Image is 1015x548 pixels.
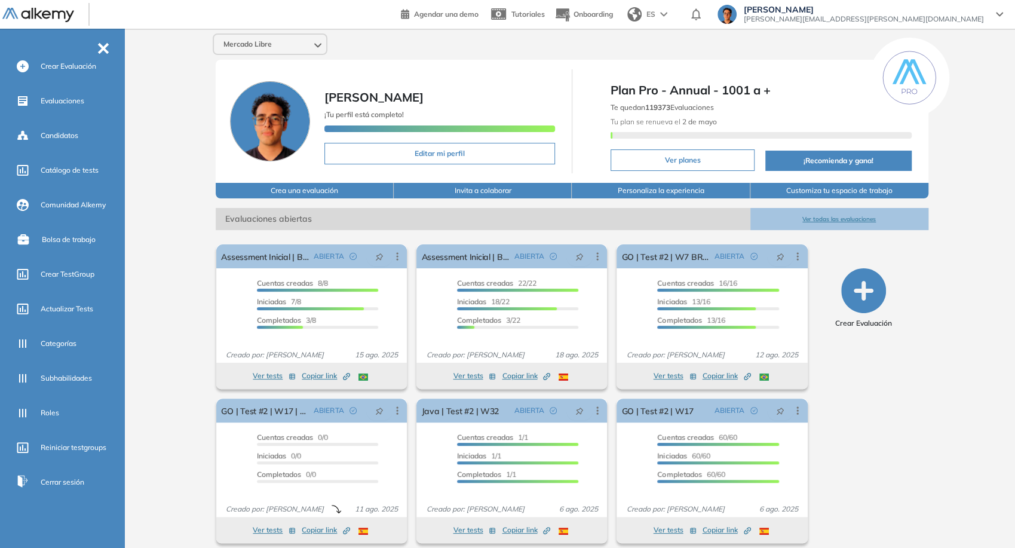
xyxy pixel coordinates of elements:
span: ABIERTA [314,251,344,262]
button: Ver tests [453,369,496,383]
span: Cuentas creadas [257,278,313,287]
span: Iniciadas [457,297,486,306]
span: 60/60 [657,451,710,460]
span: Comunidad Alkemy [41,200,106,210]
img: BRA [759,374,769,381]
button: Ver planes [611,149,755,171]
span: Completados [657,316,701,324]
a: GO | Test #2 | W17 [621,399,693,423]
span: 16/16 [657,278,737,287]
b: 2 de mayo [680,117,717,126]
span: 18 ago. 2025 [550,350,602,360]
img: Foto de perfil [230,81,310,161]
span: Cuentas creadas [457,433,513,442]
span: 13/16 [657,297,710,306]
span: Completados [657,470,701,479]
span: Catálogo de tests [41,165,99,176]
span: check-circle [550,253,557,260]
span: 6 ago. 2025 [755,504,803,515]
span: Copiar link [302,525,350,535]
span: Tu plan se renueva el [611,117,717,126]
span: Copiar link [302,371,350,381]
span: Iniciadas [657,297,686,306]
img: BRA [358,374,368,381]
span: Te quedan Evaluaciones [611,103,714,112]
span: Completados [457,316,501,324]
span: Reiniciar testgroups [41,442,106,453]
a: Agendar una demo [401,6,479,20]
span: 18/22 [457,297,510,306]
span: Mercado Libre [223,39,272,49]
img: ESP [358,528,368,535]
span: Agendar una demo [414,10,479,19]
button: pushpin [767,401,793,420]
button: Copiar link [502,523,550,537]
img: ESP [559,528,568,535]
span: Evaluaciones [41,96,84,106]
span: 3/22 [457,316,520,324]
button: pushpin [366,401,392,420]
button: pushpin [566,247,593,266]
span: Creado por: [PERSON_NAME] [221,504,329,515]
button: ¡Recomienda y gana! [765,151,912,171]
span: Completados [257,316,301,324]
a: Assessment Inicial | Be Data Driven CX W1 [PORT] [221,244,309,268]
span: check-circle [750,407,758,414]
button: Customiza tu espacio de trabajo [750,183,928,198]
span: pushpin [776,252,784,261]
span: Iniciadas [457,451,486,460]
span: Actualizar Tests [41,304,93,314]
button: Ver tests [453,523,496,537]
button: Onboarding [554,2,613,27]
span: Iniciadas [257,297,286,306]
span: 0/0 [257,470,316,479]
span: check-circle [550,407,557,414]
a: GO | Test #2 | W7 BR V2 [621,244,709,268]
a: Assessment Inicial | Be Data Driven CX W1 [HISP] [421,244,509,268]
span: [PERSON_NAME] [324,90,424,105]
span: Onboarding [574,10,613,19]
span: 11 ago. 2025 [349,504,402,515]
span: 60/60 [657,433,737,442]
button: Copiar link [502,369,550,383]
span: 13/16 [657,316,725,324]
a: GO | Test #2 | W17 | Recuperatorio [221,399,309,423]
button: Ver tests [654,369,697,383]
img: world [627,7,642,22]
button: Invita a colaborar [394,183,572,198]
span: Cuentas creadas [457,278,513,287]
span: [PERSON_NAME][EMAIL_ADDRESS][PERSON_NAME][DOMAIN_NAME] [744,14,984,24]
span: Completados [257,470,301,479]
button: Copiar link [302,523,350,537]
span: Cerrar sesión [41,477,84,488]
span: Copiar link [502,371,550,381]
button: Ver tests [253,523,296,537]
span: Plan Pro - Annual - 1001 a + [611,81,912,99]
img: arrow [660,12,667,17]
span: Copiar link [502,525,550,535]
span: Iniciadas [257,451,286,460]
span: 7/8 [257,297,301,306]
span: Candidatos [41,130,78,141]
button: Copiar link [703,523,751,537]
span: Iniciadas [657,451,686,460]
span: ¡Tu perfil está completo! [324,110,404,119]
span: 6 ago. 2025 [554,504,602,515]
span: Creado por: [PERSON_NAME] [221,350,329,360]
span: Creado por: [PERSON_NAME] [421,350,529,360]
span: ABIERTA [715,251,744,262]
span: 1/1 [457,470,516,479]
button: Ver tests [253,369,296,383]
span: ABIERTA [514,405,544,416]
span: Copiar link [703,525,751,535]
span: check-circle [349,407,357,414]
button: Ver tests [654,523,697,537]
img: ESP [559,374,568,381]
span: 15 ago. 2025 [349,350,402,360]
img: ESP [759,528,769,535]
span: ABIERTA [715,405,744,416]
button: Crea una evaluación [216,183,394,198]
button: Crear Evaluación [835,268,892,329]
span: 1/1 [457,433,528,442]
span: check-circle [349,253,357,260]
